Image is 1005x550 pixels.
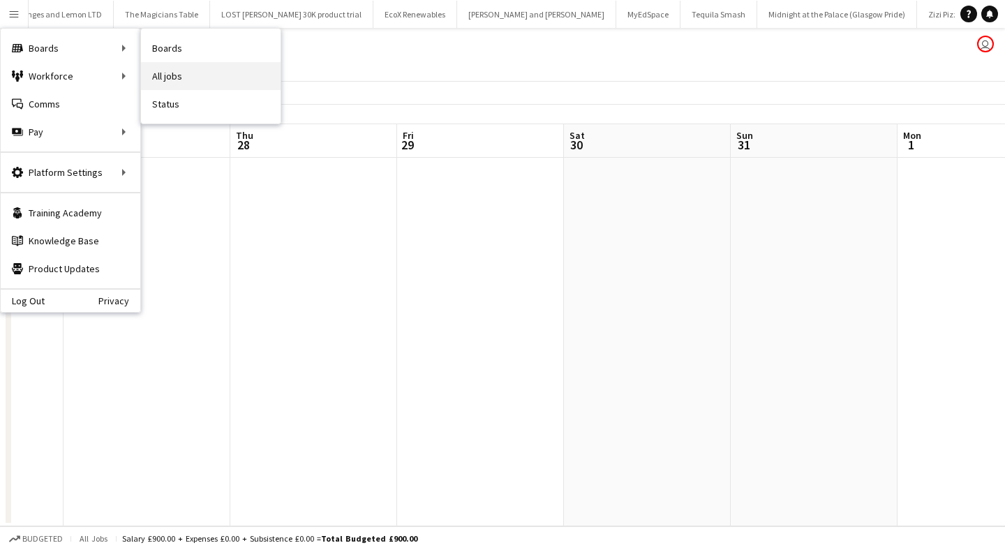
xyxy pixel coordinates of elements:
span: All jobs [77,533,110,544]
span: Sat [569,129,585,142]
div: Salary £900.00 + Expenses £0.00 + Subsistence £0.00 = [122,533,417,544]
button: LOST [PERSON_NAME] 30K product trial [210,1,373,28]
button: Zizi Pizza [917,1,974,28]
a: Knowledge Base [1,227,140,255]
a: Product Updates [1,255,140,283]
button: EcoX Renewables [373,1,457,28]
span: Total Budgeted £900.00 [321,533,417,544]
span: 30 [567,137,585,153]
span: Fri [403,129,414,142]
app-user-avatar: Nina Mackay [977,36,994,52]
span: 28 [234,137,253,153]
button: [PERSON_NAME] and [PERSON_NAME] [457,1,616,28]
span: 31 [734,137,753,153]
span: 1 [901,137,921,153]
div: Platform Settings [1,158,140,186]
button: The Magicians Table [114,1,210,28]
a: All jobs [141,62,281,90]
a: Status [141,90,281,118]
a: Log Out [1,295,45,306]
button: MyEdSpace [616,1,680,28]
span: Budgeted [22,534,63,544]
span: Mon [903,129,921,142]
span: Thu [236,129,253,142]
button: Midnight at the Palace (Glasgow Pride) [757,1,917,28]
a: Training Academy [1,199,140,227]
a: Comms [1,90,140,118]
span: Sun [736,129,753,142]
div: Boards [1,34,140,62]
div: Pay [1,118,140,146]
span: 29 [401,137,414,153]
button: Budgeted [7,531,65,547]
a: Boards [141,34,281,62]
button: Oranges and Lemon LTD [2,1,114,28]
button: Tequila Smash [680,1,757,28]
div: Workforce [1,62,140,90]
a: Privacy [98,295,140,306]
